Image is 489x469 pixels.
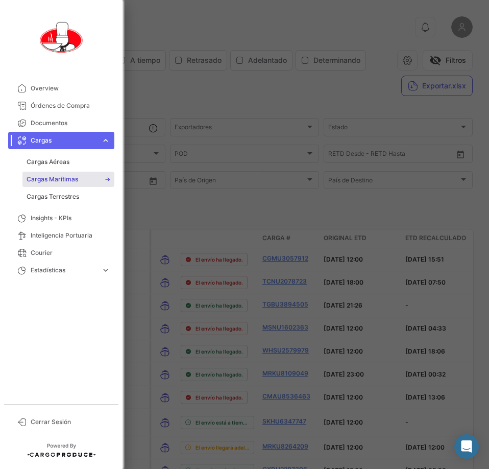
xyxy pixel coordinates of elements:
[31,136,97,145] span: Cargas
[8,244,114,262] a: Courier
[101,136,110,145] span: expand_more
[31,248,110,257] span: Courier
[8,209,114,227] a: Insights - KPIs
[8,227,114,244] a: Inteligencia Portuaria
[31,84,110,93] span: Overview
[31,214,110,223] span: Insights - KPIs
[31,231,110,240] span: Inteligencia Portuaria
[22,189,114,204] a: Cargas Terrestres
[27,192,79,201] span: Cargas Terrestres
[454,434,479,459] div: Abrir Intercom Messenger
[27,157,69,167] span: Cargas Aéreas
[8,114,114,132] a: Documentos
[22,172,114,187] a: Cargas Marítimas
[36,12,87,63] img: 0621d632-ab00-45ba-b411-ac9e9fb3f036.png
[8,80,114,97] a: Overview
[31,417,110,427] span: Cerrar Sesión
[27,175,78,184] span: Cargas Marítimas
[31,101,110,110] span: Órdenes de Compra
[31,119,110,128] span: Documentos
[8,97,114,114] a: Órdenes de Compra
[22,154,114,170] a: Cargas Aéreas
[101,266,110,275] span: expand_more
[31,266,97,275] span: Estadísticas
